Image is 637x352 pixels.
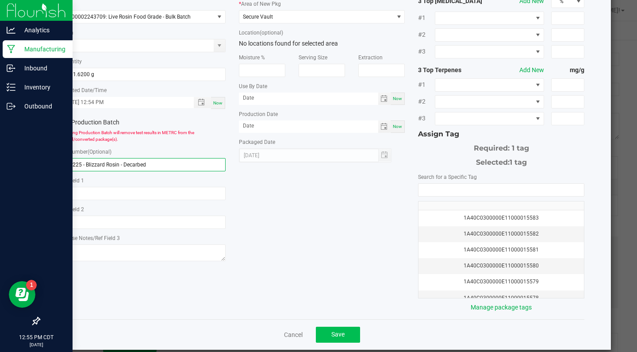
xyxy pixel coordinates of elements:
[418,129,584,139] div: Assign Tag
[331,331,345,338] span: Save
[239,138,275,146] label: Packaged Date
[316,327,360,343] button: Save
[26,280,37,290] iframe: Resource center unread badge
[378,93,391,105] span: Toggle calendar
[510,158,527,166] span: 1 tag
[435,28,544,42] span: NO DATA FOUND
[59,10,226,23] span: NO DATA FOUND
[418,30,435,39] span: #2
[424,278,579,286] div: 1A40C0300000E11000015579
[7,26,15,35] inline-svg: Analytics
[471,304,532,311] a: Manage package tags
[59,234,120,242] label: Release Notes/Ref Field 3
[61,86,107,94] label: Created Date/Time
[59,148,111,156] label: Lot Number
[378,120,391,133] span: Toggle calendar
[418,184,584,196] input: NO DATA FOUND
[418,47,435,56] span: #3
[424,230,579,238] div: 1A40C0300000E11000015582
[418,97,435,106] span: #2
[4,333,69,341] p: 12:55 PM CDT
[243,14,273,20] span: Secure Vault
[418,173,477,181] label: Search for a Specific Tag
[424,246,579,254] div: 1A40C0300000E11000015581
[418,139,584,154] div: Required: 1 tag
[59,118,136,127] label: Production Batch
[239,54,265,62] label: Moisture %
[60,11,214,23] span: M00002243709: Live Rosin Food Grade - Bulk Batch
[60,97,184,108] input: Created Datetime
[418,13,435,23] span: #1
[88,149,111,155] span: (Optional)
[435,45,544,58] span: NO DATA FOUND
[435,95,544,108] span: NO DATA FOUND
[418,114,435,123] span: #3
[239,40,338,47] span: No locations found for selected area
[284,330,303,339] a: Cancel
[7,83,15,92] inline-svg: Inventory
[424,294,579,302] div: 1A40C0300000E11000015578
[418,66,484,75] strong: 3 Top Terpenes
[519,66,544,75] button: Add New
[59,130,194,142] span: Checking Production Batch will remove test results in METRC from the created/converted package(s).
[7,64,15,73] inline-svg: Inbound
[194,97,211,108] span: Toggle popup
[213,101,223,105] span: Now
[299,54,327,62] label: Serving Size
[424,214,579,222] div: 1A40C0300000E11000015583
[15,44,69,54] p: Manufacturing
[418,80,435,89] span: #1
[15,82,69,93] p: Inventory
[239,93,378,104] input: Date
[260,30,283,36] span: (optional)
[393,96,402,101] span: Now
[435,78,544,92] span: NO DATA FOUND
[358,54,383,62] label: Extraction
[7,102,15,111] inline-svg: Outbound
[15,25,69,35] p: Analytics
[551,66,584,75] strong: mg/g
[239,110,278,118] label: Production Date
[418,154,584,168] div: Selected:
[424,262,579,270] div: 1A40C0300000E11000015580
[15,63,69,73] p: Inbound
[9,281,35,308] iframe: Resource center
[239,82,267,90] label: Use By Date
[239,29,283,37] label: Location
[15,101,69,112] p: Outbound
[393,124,402,129] span: Now
[4,341,69,348] p: [DATE]
[435,112,544,125] span: NO DATA FOUND
[239,120,378,132] input: Date
[7,45,15,54] inline-svg: Manufacturing
[435,12,544,25] span: NO DATA FOUND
